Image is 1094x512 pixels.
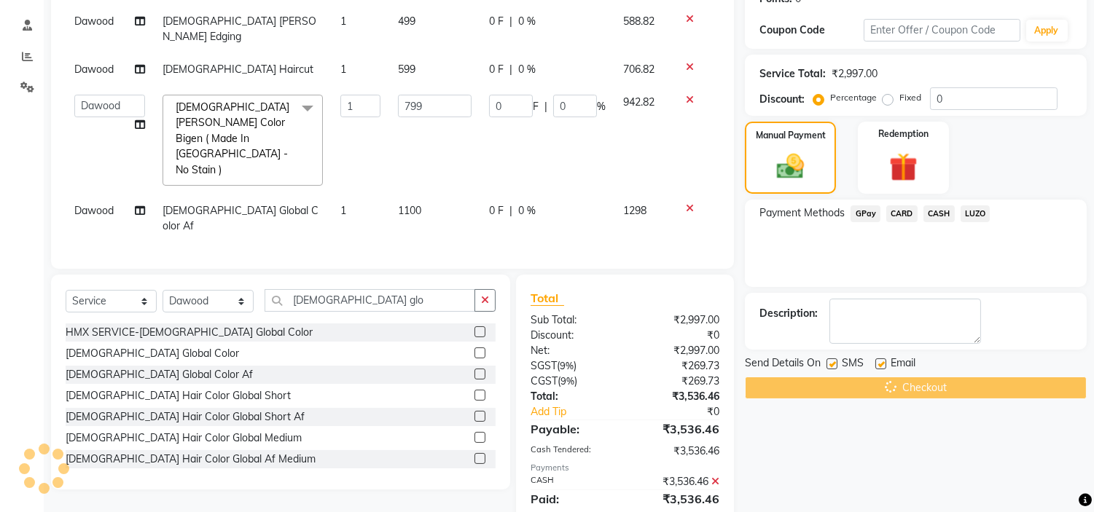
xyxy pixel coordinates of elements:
[623,95,655,109] span: 942.82
[531,359,557,372] span: SGST
[509,203,512,218] span: |
[878,127,929,141] label: Redemption
[1026,20,1068,42] button: Apply
[74,204,114,217] span: Dawood
[625,490,731,508] div: ₹3,536.46
[625,420,731,438] div: ₹3,536.46
[398,204,421,217] span: 1100
[864,19,1020,42] input: Enter Offer / Coupon Code
[520,490,625,508] div: Paid:
[66,325,313,340] div: HMX SERVICE-[DEMOGRAPHIC_DATA] Global Color
[66,388,291,403] div: [DEMOGRAPHIC_DATA] Hair Color Global Short
[66,367,253,382] div: [DEMOGRAPHIC_DATA] Global Color Af
[489,203,504,218] span: 0 F
[623,63,655,76] span: 706.82
[66,409,305,425] div: [DEMOGRAPHIC_DATA] Hair Color Global Short Af
[340,15,346,28] span: 1
[520,404,643,420] a: Add Tip
[560,360,574,371] span: 9%
[340,63,346,76] span: 1
[625,474,731,489] div: ₹3,536.46
[340,204,346,217] span: 1
[625,389,731,404] div: ₹3,536.46
[176,101,289,176] span: [DEMOGRAPHIC_DATA] [PERSON_NAME] Color Bigen ( Made In [GEOGRAPHIC_DATA] - No Stain )
[923,205,955,222] span: CASH
[520,420,625,438] div: Payable:
[222,163,228,176] a: x
[544,99,547,114] span: |
[768,151,812,182] img: _cash.svg
[265,289,475,312] input: Search or Scan
[518,14,536,29] span: 0 %
[520,343,625,358] div: Net:
[759,92,805,107] div: Discount:
[643,404,731,420] div: ₹0
[66,452,316,467] div: [DEMOGRAPHIC_DATA] Hair Color Global Af Medium
[509,14,512,29] span: |
[961,205,991,222] span: LUZO
[398,63,415,76] span: 599
[832,66,878,82] div: ₹2,997.00
[759,205,845,221] span: Payment Methods
[759,66,826,82] div: Service Total:
[625,328,731,343] div: ₹0
[625,358,731,374] div: ₹269.73
[74,15,114,28] span: Dawood
[520,389,625,404] div: Total:
[531,462,719,474] div: Payments
[520,328,625,343] div: Discount:
[842,355,864,374] span: SMS
[560,375,574,387] span: 9%
[851,205,880,222] span: GPay
[745,355,821,374] span: Send Details On
[163,15,316,43] span: [DEMOGRAPHIC_DATA] [PERSON_NAME] Edging
[623,15,655,28] span: 588.82
[489,62,504,77] span: 0 F
[880,149,926,185] img: _gift.svg
[597,99,606,114] span: %
[398,15,415,28] span: 499
[623,204,646,217] span: 1298
[625,312,731,328] div: ₹2,997.00
[625,343,731,358] div: ₹2,997.00
[509,62,512,77] span: |
[531,291,564,306] span: Total
[886,205,918,222] span: CARD
[520,312,625,328] div: Sub Total:
[891,355,915,374] span: Email
[899,91,921,104] label: Fixed
[520,358,625,374] div: ( )
[163,63,313,76] span: [DEMOGRAPHIC_DATA] Haircut
[489,14,504,29] span: 0 F
[830,91,877,104] label: Percentage
[625,444,731,459] div: ₹3,536.46
[759,23,864,38] div: Coupon Code
[163,204,319,232] span: [DEMOGRAPHIC_DATA] Global Color Af
[533,99,539,114] span: F
[520,374,625,389] div: ( )
[518,62,536,77] span: 0 %
[518,203,536,218] span: 0 %
[520,444,625,459] div: Cash Tendered:
[74,63,114,76] span: Dawood
[520,474,625,489] div: CASH
[756,129,826,142] label: Manual Payment
[66,430,302,446] div: [DEMOGRAPHIC_DATA] Hair Color Global Medium
[759,306,818,321] div: Description:
[66,346,239,361] div: [DEMOGRAPHIC_DATA] Global Color
[531,374,558,387] span: CGST
[625,374,731,389] div: ₹269.73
